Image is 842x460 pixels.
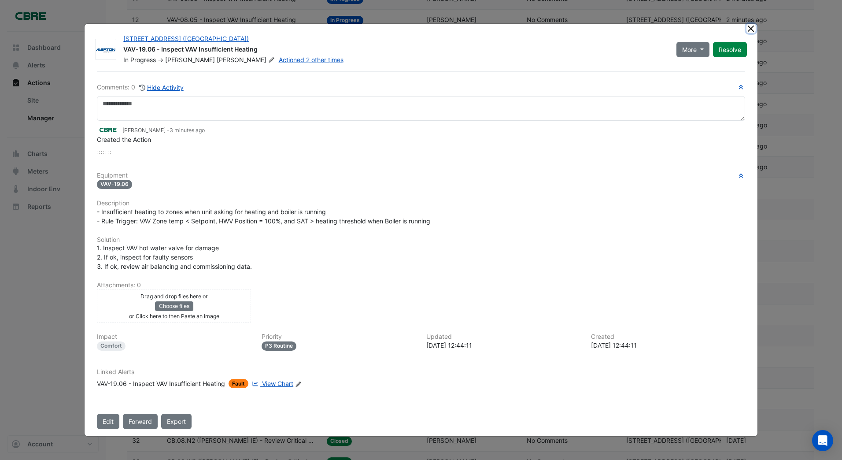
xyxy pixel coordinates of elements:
button: Choose files [155,301,193,311]
h6: Linked Alerts [97,368,745,376]
button: More [676,42,709,57]
img: Alerton [96,45,116,54]
span: -> [158,56,163,63]
span: 2025-09-01 12:44:11 [170,127,205,134]
div: Comfort [97,341,126,351]
button: Close [746,24,756,33]
div: VAV-19.06 - Inspect VAV Insufficient Heating [97,379,225,388]
button: Hide Activity [139,82,184,93]
span: - Insufficient heating to zones when unit asking for heating and boiler is running - Rule Trigger... [97,208,430,225]
small: Drag and drop files here or [140,293,208,300]
button: Resolve [713,42,747,57]
span: [PERSON_NAME] [217,56,277,64]
div: Comments: 0 [97,82,184,93]
h6: Created [591,333,745,341]
a: Actioned 2 other times [279,56,343,63]
button: Forward [123,414,158,429]
span: 1. Inspect VAV hot water valve for damage 2. If ok, inspect for faulty sensors 3. If ok, review a... [97,244,252,270]
span: [PERSON_NAME] [165,56,215,63]
small: or Click here to then Paste an image [129,313,219,319]
button: Edit [97,414,119,429]
div: [DATE] 12:44:11 [426,341,580,350]
div: P3 Routine [262,341,296,351]
div: VAV-19.06 - Inspect VAV Insufficient Heating [123,45,666,56]
h6: Equipment [97,172,745,179]
h6: Attachments: 0 [97,282,745,289]
span: Fault [229,379,248,388]
div: [DATE] 12:44:11 [591,341,745,350]
span: View Chart [262,380,293,387]
h6: Description [97,200,745,207]
h6: Priority [262,333,416,341]
img: CBRE Charter Hall [97,125,119,134]
h6: Updated [426,333,580,341]
div: Open Intercom Messenger [812,430,833,451]
span: Created the Action [97,136,151,143]
small: [PERSON_NAME] - [122,126,205,134]
a: View Chart [250,379,293,388]
span: More [682,45,697,54]
fa-icon: Edit Linked Alerts [295,381,302,387]
span: VAV-19.06 [97,180,132,189]
h6: Solution [97,236,745,244]
span: In Progress [123,56,156,63]
a: Export [161,414,192,429]
h6: Impact [97,333,251,341]
a: [STREET_ADDRESS] ([GEOGRAPHIC_DATA]) [123,35,249,42]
